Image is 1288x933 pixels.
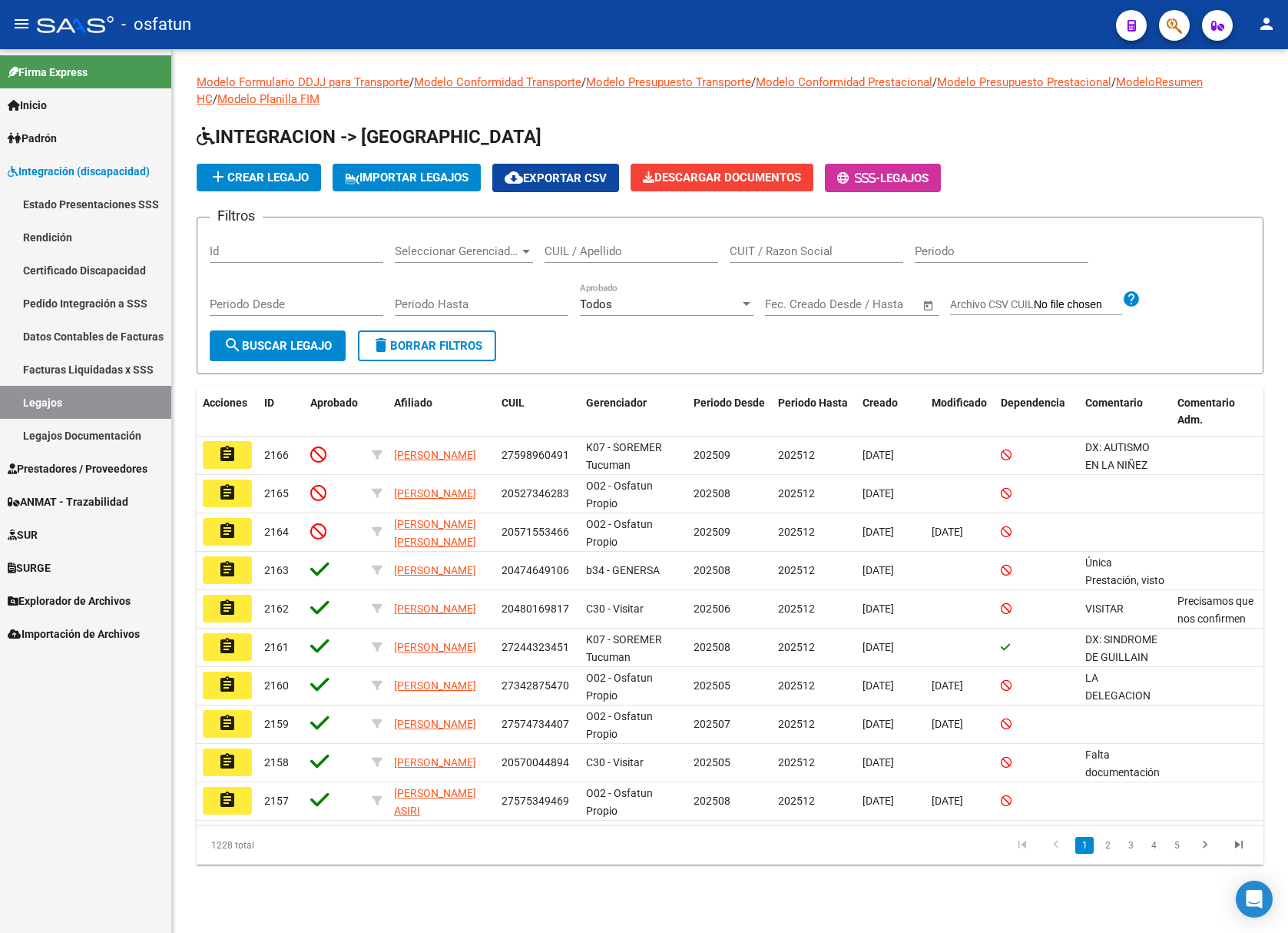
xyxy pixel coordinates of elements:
span: 202512 [778,526,815,538]
span: Falta documentación de: VIDALES DOLORES (TO) [1085,749,1167,831]
span: [PERSON_NAME] [394,603,476,615]
span: DX: SINDROME DE GUILLAIN BARRE [1085,633,1157,681]
a: Modelo Conformidad Prestacional [756,75,932,89]
span: Explorador de Archivos [8,593,131,609]
span: 202507 [694,718,730,730]
span: Inicio [8,97,47,114]
mat-icon: assignment [218,676,237,694]
li: page 2 [1096,832,1119,858]
datatable-header-cell: Acciones [197,387,258,437]
span: C30 - Visitar [586,603,644,615]
span: [PERSON_NAME] ASIRI [394,787,476,817]
span: 20570044894 [502,756,569,769]
span: SURGE [8,559,51,576]
span: 2158 [264,756,289,769]
span: [DATE] [932,526,963,538]
span: K07 - SOREMER Tucuman [586,441,662,471]
a: go to last page [1224,837,1253,854]
span: [DATE] [863,487,894,500]
span: [DATE] [863,679,894,692]
a: go to previous page [1041,837,1071,854]
button: Open calendar [920,297,938,314]
span: 20480169817 [502,603,569,615]
button: Descargar Documentos [631,164,813,191]
span: [DATE] [863,795,894,807]
span: [PERSON_NAME] [394,679,476,692]
mat-icon: menu [12,15,31,33]
li: page 5 [1165,832,1188,858]
a: 1 [1075,837,1094,854]
mat-icon: person [1257,15,1276,33]
span: Afiliado [394,397,432,409]
span: O02 - Osfatun Propio [586,710,653,740]
mat-icon: assignment [218,791,237,809]
li: page 1 [1073,832,1096,858]
span: Precisamos que nos confirmen que autorizaron a traves de la planilla adjunta, y desde que periodo... [1177,595,1253,799]
mat-icon: assignment [218,483,237,502]
a: 2 [1098,837,1117,854]
span: [DATE] [932,679,963,692]
span: DX: AUTISMO EN LA NIÑEZ [1085,441,1150,471]
span: Dependencia [1001,397,1065,409]
datatable-header-cell: Gerenciador [580,387,687,437]
mat-icon: assignment [218,714,237,732]
datatable-header-cell: Dependencia [995,387,1079,437]
a: go to next page [1190,837,1220,854]
span: 27575349469 [502,795,569,807]
span: 20474649106 [502,564,569,576]
span: Comentario [1085,397,1143,409]
datatable-header-cell: Modificado [925,387,995,437]
span: [DATE] [863,718,894,730]
div: Open Intercom Messenger [1236,881,1273,918]
mat-icon: delete [372,336,390,354]
span: 2163 [264,564,289,576]
button: IMPORTAR LEGAJOS [333,164,481,191]
datatable-header-cell: Periodo Hasta [772,387,856,437]
datatable-header-cell: Creado [856,387,925,437]
span: - osfatun [121,8,191,42]
span: Modificado [932,397,987,409]
span: 2165 [264,487,289,500]
span: SUR [8,526,38,543]
datatable-header-cell: ID [258,387,304,437]
a: Modelo Formulario DDJJ para Transporte [197,75,409,89]
span: Padrón [8,130,57,147]
span: [DATE] [863,756,894,769]
h3: Filtros [210,205,263,227]
span: Seleccionar Gerenciador [395,244,519,258]
span: [DATE] [932,718,963,730]
span: Única Prestación, visto con Yani [1085,556,1167,621]
span: 27574734407 [502,718,569,730]
span: [DATE] [863,526,894,538]
span: ID [264,397,274,409]
span: Todos [580,297,612,311]
span: 202508 [694,487,730,500]
span: [DATE] [863,641,894,653]
datatable-header-cell: Comentario [1079,387,1171,437]
span: 202505 [694,679,730,692]
span: 202512 [778,756,815,769]
span: Exportar CSV [505,171,607,185]
span: K07 - SOREMER Tucuman [586,633,662,663]
datatable-header-cell: Afiliado [388,387,495,437]
span: 27342875470 [502,679,569,692]
a: 5 [1167,837,1186,854]
span: [PERSON_NAME] [394,449,476,461]
mat-icon: search [223,336,242,354]
mat-icon: assignment [218,752,237,771]
span: 202512 [778,795,815,807]
datatable-header-cell: CUIL [495,387,580,437]
span: Importación de Archivos [8,626,140,642]
span: 20527346283 [502,487,569,500]
a: Modelo Presupuesto Transporte [586,75,751,89]
span: Archivo CSV CUIL [950,298,1034,310]
input: Fecha fin [841,297,916,311]
span: Periodo Desde [694,397,765,409]
span: 202509 [694,449,730,461]
span: Crear Legajo [209,171,309,184]
span: 27598960491 [502,449,569,461]
span: VISITAR [1085,603,1124,615]
span: O02 - Osfatun Propio [586,480,653,510]
span: Borrar Filtros [372,339,482,353]
span: IMPORTAR LEGAJOS [345,171,469,184]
